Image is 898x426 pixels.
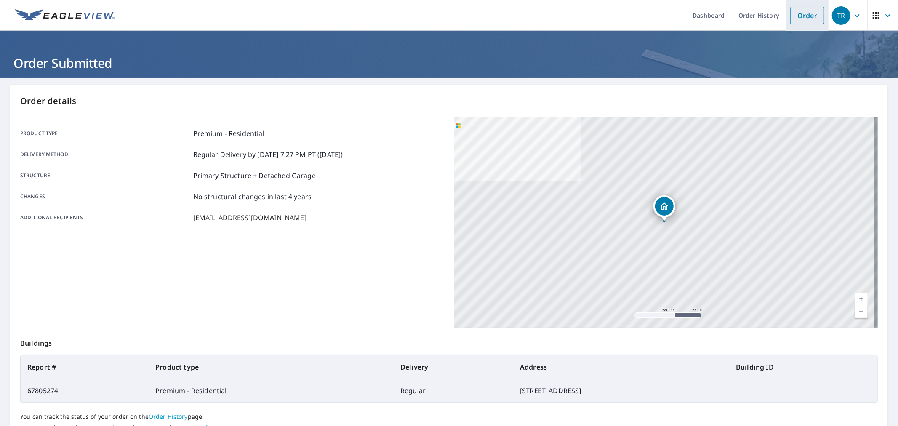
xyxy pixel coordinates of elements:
[193,192,312,202] p: No structural changes in last 4 years
[20,328,878,355] p: Buildings
[193,213,306,223] p: [EMAIL_ADDRESS][DOMAIN_NAME]
[729,355,877,379] th: Building ID
[20,95,878,107] p: Order details
[832,6,850,25] div: TR
[21,379,149,402] td: 67805274
[15,9,115,22] img: EV Logo
[149,355,394,379] th: Product type
[790,7,824,24] a: Order
[20,170,190,181] p: Structure
[653,195,675,221] div: Dropped pin, building 1, Residential property, 19820 NE 55th Pl Redmond, WA 98053
[193,170,316,181] p: Primary Structure + Detached Garage
[20,128,190,138] p: Product type
[513,355,729,379] th: Address
[20,413,878,421] p: You can track the status of your order on the page.
[855,293,868,305] a: Current Level 17, Zoom In
[855,305,868,318] a: Current Level 17, Zoom Out
[193,128,264,138] p: Premium - Residential
[149,413,188,421] a: Order History
[20,213,190,223] p: Additional recipients
[394,355,513,379] th: Delivery
[394,379,513,402] td: Regular
[21,355,149,379] th: Report #
[513,379,729,402] td: [STREET_ADDRESS]
[20,149,190,160] p: Delivery method
[149,379,394,402] td: Premium - Residential
[20,192,190,202] p: Changes
[10,54,888,72] h1: Order Submitted
[193,149,343,160] p: Regular Delivery by [DATE] 7:27 PM PT ([DATE])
